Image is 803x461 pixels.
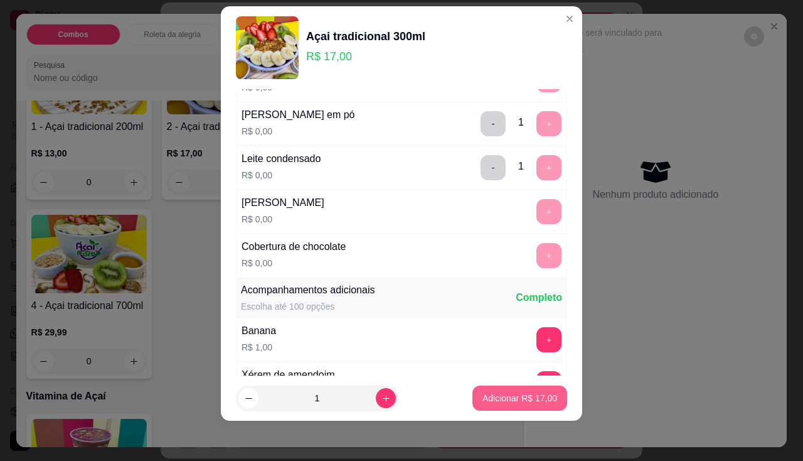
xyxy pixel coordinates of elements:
button: delete [481,155,506,180]
div: [PERSON_NAME] em pó [242,107,355,122]
img: product-image [236,16,299,79]
div: Xérem de amendoim [242,367,335,382]
div: 1 [518,159,524,174]
div: Completo [516,290,562,305]
div: [PERSON_NAME] [242,195,324,210]
p: R$ 0,00 [242,169,321,182]
button: decrease-product-quantity [238,388,258,408]
p: R$ 0,00 [242,125,355,138]
div: Açai tradicional 300ml [306,28,425,45]
div: 1 [518,115,524,130]
div: Banana [242,323,276,339]
button: add [536,371,561,396]
div: Acompanhamentos adicionais [241,283,375,298]
p: Adicionar R$ 17,00 [482,392,557,404]
p: R$ 1,00 [242,341,276,354]
button: add [536,327,561,352]
div: Leite condensado [242,151,321,166]
button: increase-product-quantity [376,388,396,408]
p: R$ 17,00 [306,48,425,65]
p: R$ 0,00 [242,213,324,225]
button: Adicionar R$ 17,00 [472,386,567,411]
button: delete [481,111,506,136]
button: Close [560,9,580,29]
p: R$ 0,00 [242,257,346,269]
div: Cobertura de chocolate [242,239,346,254]
div: Escolha até 100 opções [241,300,375,313]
